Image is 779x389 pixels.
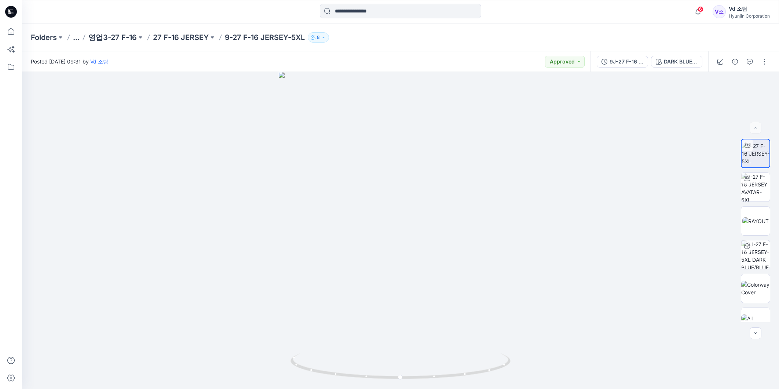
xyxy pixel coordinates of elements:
img: RAYOUT [742,217,769,225]
a: 영업3-27 F-16 [88,32,137,43]
p: 8 [317,33,320,41]
div: Hyunjin Corporation [729,13,770,19]
p: 9-27 F-16 JERSEY-5XL [225,32,305,43]
div: 9J-27 F-16 JERSEY-5XL [610,58,643,66]
img: 9-27 F-16 JERSEY-5XL [742,142,769,165]
img: 9J-27 F-16 JERSEY-5XL DARK BLUE/BLUE/NAVY [741,240,770,269]
a: 27 F-16 JERSEY [153,32,209,43]
span: 6 [698,6,703,12]
button: DARK BLUE/BLUE/NAVY [651,56,702,68]
a: Vd 소팀 [90,58,108,65]
button: 9J-27 F-16 JERSEY-5XL [597,56,648,68]
a: Folders [31,32,57,43]
div: Vd 소팀 [729,4,770,13]
button: ... [73,32,80,43]
img: All colorways [741,315,770,330]
div: DARK BLUE/BLUE/NAVY [664,58,698,66]
div: V소 [713,5,726,18]
span: Posted [DATE] 09:31 by [31,58,108,65]
button: 8 [308,32,329,43]
button: Details [729,56,741,68]
img: Colorway Cover [741,281,770,296]
img: 9-27 F-16 JERSEY AVATAR-5XL [741,173,770,201]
